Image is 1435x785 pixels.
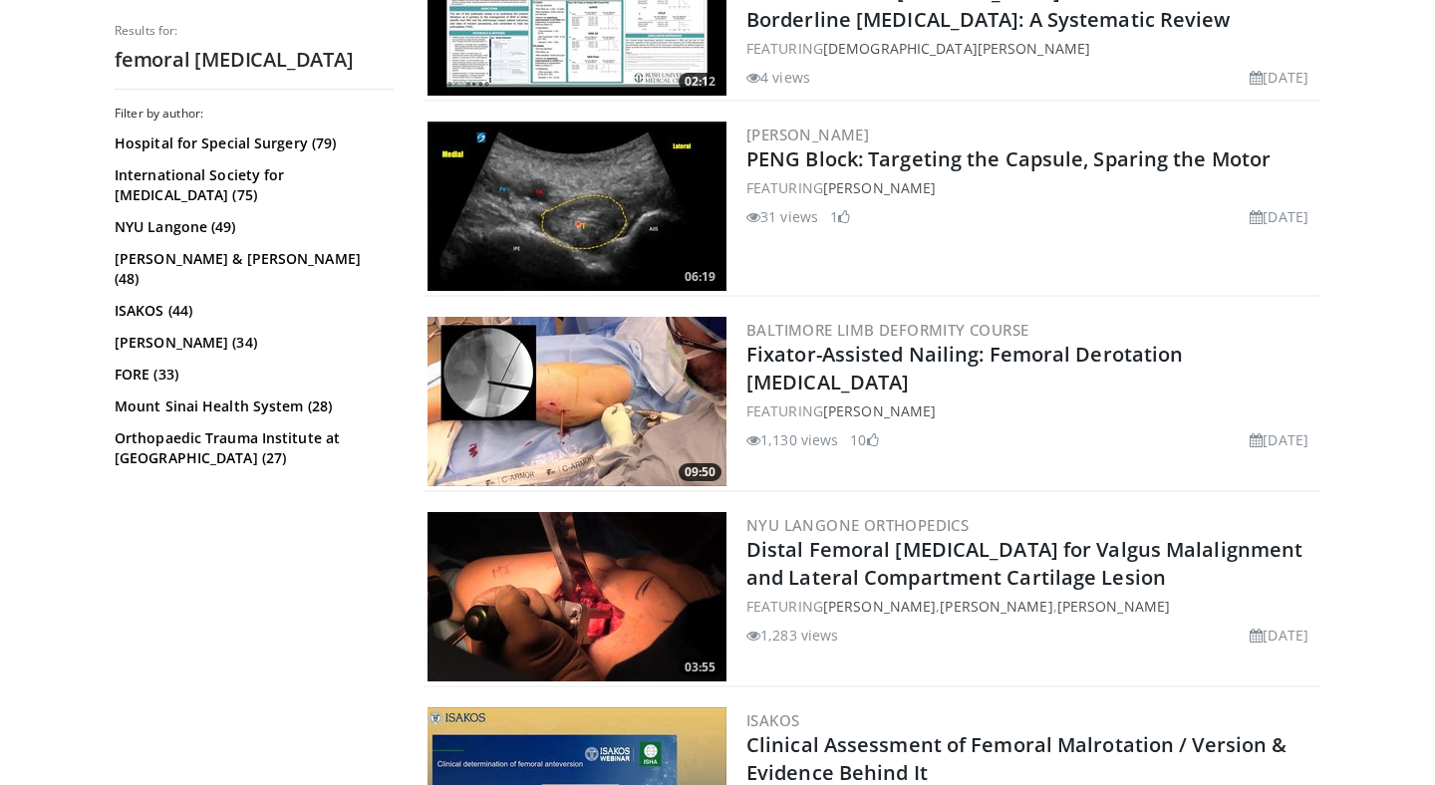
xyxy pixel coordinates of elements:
img: 4bfd1b67-8ed1-43f8-8765-7db70836d480.300x170_q85_crop-smart_upscale.jpg [428,122,726,291]
li: 31 views [746,206,818,227]
a: [DEMOGRAPHIC_DATA][PERSON_NAME] [823,39,1090,58]
a: [PERSON_NAME] [823,178,936,197]
a: 03:55 [428,512,726,681]
li: 1,130 views [746,429,838,450]
a: [PERSON_NAME] [940,597,1052,616]
a: 09:50 [428,317,726,486]
a: PENG Block: Targeting the Capsule, Sparing the Motor [746,145,1271,172]
div: FEATURING [746,400,1316,421]
li: [DATE] [1250,429,1308,450]
li: 1 [830,206,850,227]
a: ISAKOS (44) [115,301,389,321]
div: FEATURING [746,177,1316,198]
a: Distal Femoral [MEDICAL_DATA] for Valgus Malalignment and Lateral Compartment Cartilage Lesion [746,536,1302,591]
a: [PERSON_NAME] [823,597,936,616]
a: [PERSON_NAME] [1057,597,1170,616]
img: d7228408-5c6d-49b6-8fab-4e2351c31898.300x170_q85_crop-smart_upscale.jpg [428,512,726,681]
a: [PERSON_NAME] [823,401,936,420]
h3: Filter by author: [115,106,394,122]
a: NYU Langone (49) [115,217,389,237]
p: Results for: [115,23,394,39]
a: 06:19 [428,122,726,291]
a: NYU Langone Orthopedics [746,515,969,535]
a: Orthopaedic Trauma Institute at [GEOGRAPHIC_DATA] (27) [115,428,389,468]
li: 4 views [746,67,810,88]
li: 1,283 views [746,625,838,646]
a: [PERSON_NAME] (34) [115,333,389,353]
span: 03:55 [679,658,721,676]
a: [PERSON_NAME] [746,125,869,144]
li: [DATE] [1250,67,1308,88]
a: Fixator-Assisted Nailing: Femoral Derotation [MEDICAL_DATA] [746,341,1183,395]
h2: femoral [MEDICAL_DATA] [115,47,394,73]
li: [DATE] [1250,625,1308,646]
img: 98b7ef5b-2a0e-4cf2-adcd-258909ac6374.300x170_q85_crop-smart_upscale.jpg [428,317,726,486]
a: Mount Sinai Health System (28) [115,396,389,416]
li: 10 [850,429,878,450]
a: ISAKOS [746,710,799,730]
a: Baltimore Limb Deformity Course [746,320,1028,340]
span: 06:19 [679,268,721,286]
a: [PERSON_NAME] & [PERSON_NAME] (48) [115,249,389,289]
span: 09:50 [679,463,721,481]
a: FORE (33) [115,365,389,385]
li: [DATE] [1250,206,1308,227]
a: International Society for [MEDICAL_DATA] (75) [115,165,389,205]
span: 02:12 [679,73,721,91]
div: FEATURING , , [746,596,1316,617]
a: Hospital for Special Surgery (79) [115,133,389,153]
div: FEATURING [746,38,1316,59]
